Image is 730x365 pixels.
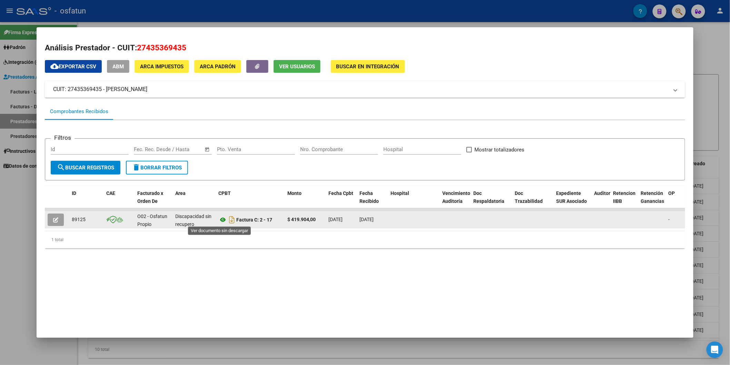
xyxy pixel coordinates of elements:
span: Discapacidad sin recupero [175,214,211,227]
button: ARCA Padrón [194,60,241,73]
mat-panel-title: CUIT: 27435369435 - [PERSON_NAME] [53,85,669,93]
button: Buscar en Integración [331,60,405,73]
datatable-header-cell: Auditoria [592,186,611,216]
datatable-header-cell: CPBT [216,186,285,216]
div: Open Intercom Messenger [707,342,723,358]
span: Auditoria [594,190,615,196]
h2: Análisis Prestador - CUIT: [45,42,685,54]
button: Borrar Filtros [126,161,188,175]
span: Retencion IIBB [613,190,636,204]
span: - [669,217,670,222]
span: Mostrar totalizadores [475,146,525,154]
span: ABM [112,63,124,70]
div: 1 total [45,231,685,248]
span: CAE [106,190,115,196]
span: ARCA Impuestos [140,63,184,70]
datatable-header-cell: Hospital [388,186,440,216]
span: Expediente SUR Asociado [556,190,587,204]
input: Start date [134,146,156,152]
datatable-header-cell: Doc Respaldatoria [471,186,512,216]
span: OP [669,190,675,196]
span: O02 - Osfatun Propio [137,214,167,227]
button: Buscar Registros [51,161,120,175]
span: Hospital [391,190,410,196]
mat-icon: delete [132,163,140,171]
input: End date [162,146,196,152]
span: Doc Trazabilidad [515,190,543,204]
strong: Factura C: 2 - 17 [236,217,272,223]
span: Vencimiento Auditoría [443,190,471,204]
span: ARCA Padrón [200,63,236,70]
button: ABM [107,60,129,73]
span: [DATE] [360,217,374,222]
span: 27435369435 [137,43,186,52]
datatable-header-cell: Retención Ganancias [638,186,666,216]
span: Buscar Registros [57,165,114,171]
datatable-header-cell: CAE [103,186,135,216]
mat-icon: search [57,163,65,171]
span: Monto [287,190,302,196]
span: CPBT [218,190,231,196]
span: Doc Respaldatoria [474,190,505,204]
span: Retención Ganancias [641,190,664,204]
datatable-header-cell: Monto [285,186,326,216]
datatable-header-cell: Retencion IIBB [611,186,638,216]
datatable-header-cell: Expediente SUR Asociado [554,186,592,216]
span: [DATE] [329,217,343,222]
datatable-header-cell: Fecha Cpbt [326,186,357,216]
button: ARCA Impuestos [135,60,189,73]
span: Buscar en Integración [336,63,399,70]
strong: $ 419.904,00 [287,217,316,222]
i: Descargar documento [227,214,236,225]
mat-expansion-panel-header: CUIT: 27435369435 - [PERSON_NAME] [45,81,685,98]
h3: Filtros [51,133,75,142]
span: Fecha Cpbt [329,190,354,196]
span: ID [72,190,76,196]
span: Borrar Filtros [132,165,182,171]
button: Ver Usuarios [274,60,320,73]
datatable-header-cell: Fecha Recibido [357,186,388,216]
datatable-header-cell: Facturado x Orden De [135,186,172,216]
button: Open calendar [203,146,211,154]
span: Ver Usuarios [279,63,315,70]
span: Facturado x Orden De [137,190,163,204]
span: 89125 [72,217,86,222]
span: Fecha Recibido [360,190,379,204]
span: Area [175,190,186,196]
datatable-header-cell: ID [69,186,103,216]
datatable-header-cell: Doc Trazabilidad [512,186,554,216]
div: Comprobantes Recibidos [50,108,108,116]
datatable-header-cell: Vencimiento Auditoría [440,186,471,216]
mat-icon: cloud_download [50,62,59,70]
button: Exportar CSV [45,60,102,73]
datatable-header-cell: Area [172,186,216,216]
datatable-header-cell: OP [666,186,693,216]
span: Exportar CSV [50,63,96,70]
